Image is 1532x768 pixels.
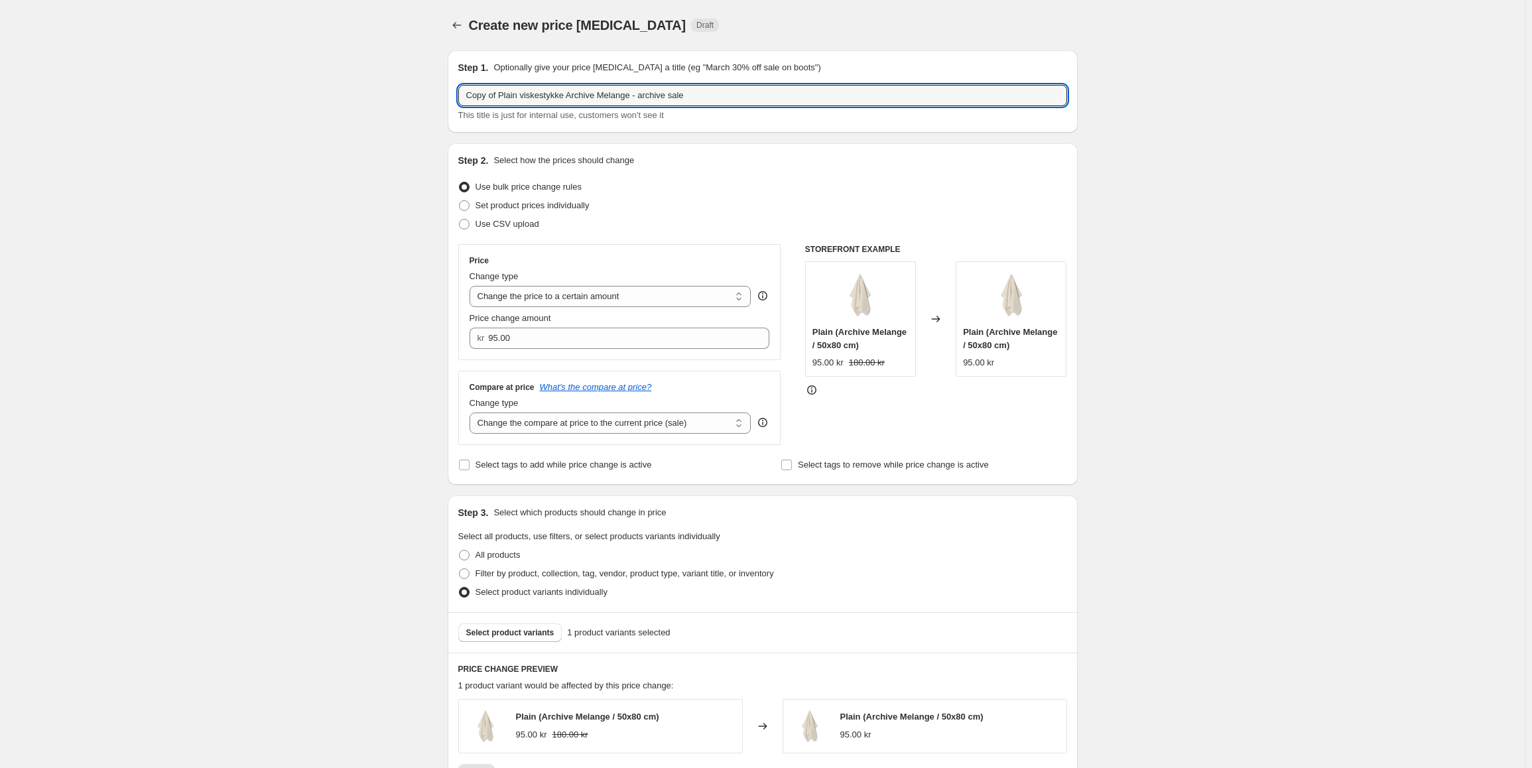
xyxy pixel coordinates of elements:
[476,200,590,210] span: Set product prices individually
[470,398,519,408] span: Change type
[488,328,749,349] input: 80.00
[470,382,535,393] h3: Compare at price
[805,244,1067,255] h6: STOREFRONT EXAMPLE
[458,506,489,519] h2: Step 3.
[493,506,666,519] p: Select which products should change in price
[493,154,634,167] p: Select how the prices should change
[567,626,670,639] span: 1 product variants selected
[470,255,489,266] h3: Price
[466,706,505,746] img: plain_tea-towel_color1_pack_2_new_final_80x.png
[985,269,1038,322] img: plain_tea-towel_color1_pack_2_new_final_80x.png
[458,85,1067,106] input: 30% off holiday sale
[470,271,519,281] span: Change type
[849,356,885,369] strike: 180.00 kr
[458,154,489,167] h2: Step 2.
[840,728,871,741] div: 95.00 kr
[516,712,659,722] span: Plain (Archive Melange / 50x80 cm)
[476,587,607,597] span: Select product variants individually
[540,382,652,392] button: What's the compare at price?
[476,182,582,192] span: Use bulk price change rules
[790,706,830,746] img: plain_tea-towel_color1_pack_2_new_final_80x.png
[466,627,554,638] span: Select product variants
[812,356,844,369] div: 95.00 kr
[840,712,984,722] span: Plain (Archive Melange / 50x80 cm)
[476,219,539,229] span: Use CSV upload
[469,18,686,32] span: Create new price [MEDICAL_DATA]
[458,623,562,642] button: Select product variants
[478,333,485,343] span: kr
[756,416,769,429] div: help
[834,269,887,322] img: plain_tea-towel_color1_pack_2_new_final_80x.png
[493,61,820,74] p: Optionally give your price [MEDICAL_DATA] a title (eg "March 30% off sale on boots")
[963,356,994,369] div: 95.00 kr
[470,313,551,323] span: Price change amount
[696,20,714,31] span: Draft
[476,460,652,470] span: Select tags to add while price change is active
[756,289,769,302] div: help
[963,327,1057,350] span: Plain (Archive Melange / 50x80 cm)
[476,568,774,578] span: Filter by product, collection, tag, vendor, product type, variant title, or inventory
[516,728,547,741] div: 95.00 kr
[812,327,907,350] span: Plain (Archive Melange / 50x80 cm)
[552,728,588,741] strike: 180.00 kr
[458,680,674,690] span: 1 product variant would be affected by this price change:
[476,550,521,560] span: All products
[458,61,489,74] h2: Step 1.
[448,16,466,34] button: Price change jobs
[458,110,664,120] span: This title is just for internal use, customers won't see it
[798,460,989,470] span: Select tags to remove while price change is active
[458,664,1067,674] h6: PRICE CHANGE PREVIEW
[458,531,720,541] span: Select all products, use filters, or select products variants individually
